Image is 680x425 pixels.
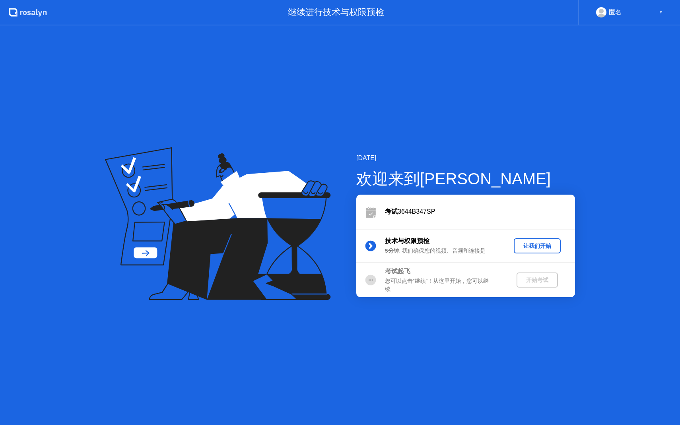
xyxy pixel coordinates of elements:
[356,167,575,191] div: 欢迎来到[PERSON_NAME]
[356,153,575,163] div: [DATE]
[385,247,499,255] div: : 我们确保您的视频、音频和连接是
[385,268,410,274] b: 考试起飞
[609,7,622,17] div: 匿名
[385,238,429,244] b: 技术与权限预检
[385,208,398,215] b: 考试
[659,7,663,17] div: ▼
[385,207,575,216] div: 3644B347SP
[385,277,499,294] div: 您可以点击”继续”！从这里开始，您可以继续
[517,272,558,288] button: 开始考试
[517,242,558,250] div: 让我们开始
[514,238,561,253] button: 让我们开始
[520,276,555,284] div: 开始考试
[385,248,399,254] b: 5分钟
